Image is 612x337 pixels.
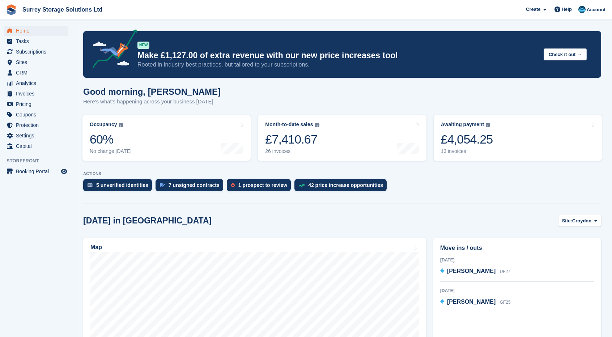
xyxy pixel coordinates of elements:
[578,6,586,13] img: Sonny Harverson
[83,98,221,106] p: Here's what's happening across your business [DATE]
[265,148,319,154] div: 26 invoices
[169,182,220,188] div: 7 unsigned contracts
[90,132,132,147] div: 60%
[16,141,59,151] span: Capital
[227,179,294,195] a: 1 prospect to review
[20,4,105,16] a: Surrey Storage Solutions Ltd
[486,123,490,127] img: icon-info-grey-7440780725fd019a000dd9b08b2336e03edf1995a4989e88bcd33f0948082b44.svg
[82,115,251,161] a: Occupancy 60% No change [DATE]
[294,179,390,195] a: 42 price increase opportunities
[308,182,383,188] div: 42 price increase opportunities
[440,287,594,294] div: [DATE]
[4,47,68,57] a: menu
[137,50,538,61] p: Make £1,127.00 of extra revenue with our new price increases tool
[16,68,59,78] span: CRM
[572,217,591,225] span: Croydon
[562,6,572,13] span: Help
[544,48,587,60] button: Check it out →
[558,215,601,227] button: Site: Croydon
[4,89,68,99] a: menu
[4,99,68,109] a: menu
[447,268,496,274] span: [PERSON_NAME]
[16,99,59,109] span: Pricing
[4,141,68,151] a: menu
[83,171,601,176] p: ACTIONS
[86,29,137,71] img: price-adjustments-announcement-icon-8257ccfd72463d97f412b2fc003d46551f7dbcb40ab6d574587a9cd5c0d94...
[434,115,602,161] a: Awaiting payment £4,054.25 13 invoices
[137,42,149,49] div: NEW
[160,183,165,187] img: contract_signature_icon-13c848040528278c33f63329250d36e43548de30e8caae1d1a13099fd9432cc5.svg
[16,47,59,57] span: Subscriptions
[500,300,511,305] span: GF25
[4,166,68,176] a: menu
[440,257,594,263] div: [DATE]
[90,121,117,128] div: Occupancy
[500,269,510,274] span: UF27
[4,68,68,78] a: menu
[440,244,594,252] h2: Move ins / outs
[587,6,605,13] span: Account
[119,123,123,127] img: icon-info-grey-7440780725fd019a000dd9b08b2336e03edf1995a4989e88bcd33f0948082b44.svg
[441,132,493,147] div: £4,054.25
[231,183,235,187] img: prospect-51fa495bee0391a8d652442698ab0144808aea92771e9ea1ae160a38d050c398.svg
[16,89,59,99] span: Invoices
[83,179,156,195] a: 5 unverified identities
[315,123,319,127] img: icon-info-grey-7440780725fd019a000dd9b08b2336e03edf1995a4989e88bcd33f0948082b44.svg
[60,167,68,176] a: Preview store
[16,110,59,120] span: Coupons
[440,267,510,276] a: [PERSON_NAME] UF27
[6,4,17,15] img: stora-icon-8386f47178a22dfd0bd8f6a31ec36ba5ce8667c1dd55bd0f319d3a0aa187defe.svg
[16,26,59,36] span: Home
[83,87,221,97] h1: Good morning, [PERSON_NAME]
[16,36,59,46] span: Tasks
[299,184,305,187] img: price_increase_opportunities-93ffe204e8149a01c8c9dc8f82e8f89637d9d84a8eef4429ea346261dce0b2c0.svg
[137,61,538,69] p: Rooted in industry best practices, but tailored to your subscriptions.
[83,216,212,226] h2: [DATE] in [GEOGRAPHIC_DATA]
[265,121,313,128] div: Month-to-date sales
[447,299,496,305] span: [PERSON_NAME]
[88,183,93,187] img: verify_identity-adf6edd0f0f0b5bbfe63781bf79b02c33cf7c696d77639b501bdc392416b5a36.svg
[96,182,148,188] div: 5 unverified identities
[238,182,287,188] div: 1 prospect to review
[4,36,68,46] a: menu
[90,244,102,251] h2: Map
[4,120,68,130] a: menu
[440,298,511,307] a: [PERSON_NAME] GF25
[16,78,59,88] span: Analytics
[258,115,426,161] a: Month-to-date sales £7,410.67 26 invoices
[4,78,68,88] a: menu
[16,120,59,130] span: Protection
[562,217,572,225] span: Site:
[7,157,72,165] span: Storefront
[441,121,484,128] div: Awaiting payment
[265,132,319,147] div: £7,410.67
[4,110,68,120] a: menu
[441,148,493,154] div: 13 invoices
[90,148,132,154] div: No change [DATE]
[16,166,59,176] span: Booking Portal
[4,57,68,67] a: menu
[526,6,540,13] span: Create
[16,131,59,141] span: Settings
[156,179,227,195] a: 7 unsigned contracts
[4,131,68,141] a: menu
[16,57,59,67] span: Sites
[4,26,68,36] a: menu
